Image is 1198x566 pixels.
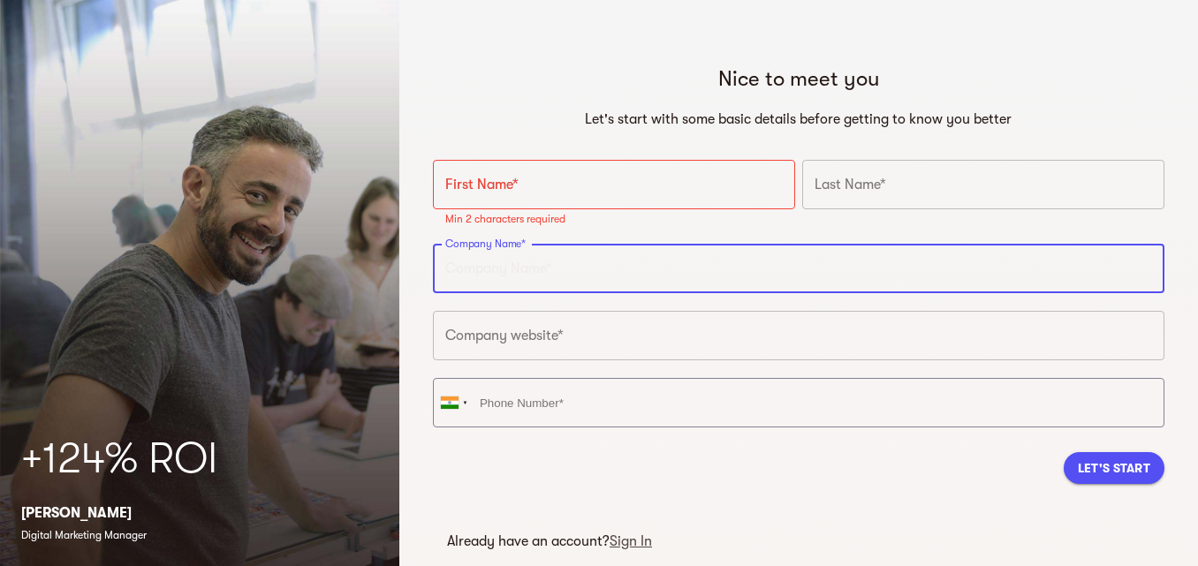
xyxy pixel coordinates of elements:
p: [PERSON_NAME] [21,502,378,524]
span: Let's Start [1078,457,1150,479]
p: Min 2 characters required [445,212,783,226]
input: First Name* [433,160,795,209]
h2: +124% ROI [21,431,378,487]
input: Company Name* [433,244,1164,293]
div: India (भारत): +91 [434,379,474,426]
h5: Nice to meet you [440,64,1157,93]
a: Sign In [610,533,652,549]
input: e.g. https://www.your-website.com [433,311,1164,360]
h6: Let's start with some basic details before getting to know you better [440,107,1157,132]
button: Let's Start [1064,452,1164,484]
p: Already have an account? [447,531,652,552]
input: Last Name* [802,160,1164,209]
span: Digital Marketing Manager [21,529,147,541]
input: Phone Number* [433,378,1164,427]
